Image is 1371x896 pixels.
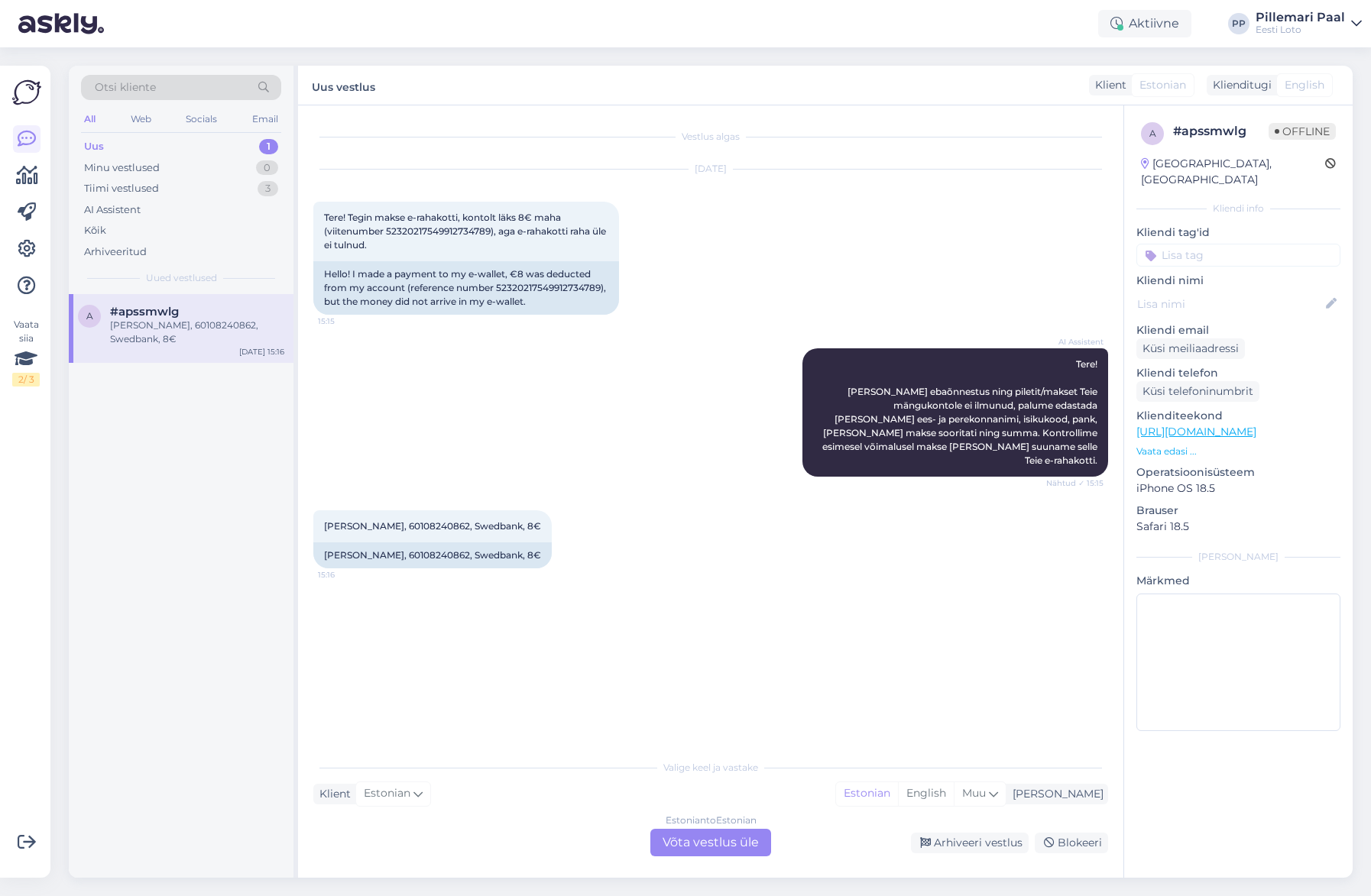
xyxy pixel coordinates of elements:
a: Pillemari PaalEesti Loto [1256,11,1362,36]
span: Muu [962,786,986,800]
div: Kliendi info [1136,202,1340,215]
div: [PERSON_NAME], 60108240862, Swedbank, 8€ [313,542,552,568]
div: Küsi telefoninumbrit [1136,381,1259,402]
div: # apssmwlg [1173,122,1269,141]
div: Eesti Loto [1256,24,1345,36]
div: Valige keel ja vastake [313,761,1108,775]
div: 0 [256,160,278,176]
div: Aktiivne [1098,10,1191,37]
div: Vestlus algas [313,130,1108,144]
div: Võta vestlus üle [650,829,771,856]
div: Vaata siia [12,318,40,387]
div: Uus [84,139,104,154]
div: Pillemari Paal [1256,11,1345,24]
div: Estonian [836,782,898,805]
div: Klient [1089,77,1126,93]
span: Uued vestlused [146,271,217,285]
span: Estonian [364,785,410,802]
div: Web [128,109,154,129]
p: Brauser [1136,503,1340,519]
div: PP [1228,13,1249,34]
p: Klienditeekond [1136,408,1340,424]
div: English [898,782,954,805]
p: Kliendi nimi [1136,273,1340,289]
div: Arhiveeritud [84,244,147,260]
span: Tere! Tegin makse e-rahakotti, kontolt läks 8€ maha (viitenumber 52320217549912734789), aga e-rah... [324,212,608,251]
div: [PERSON_NAME], 60108240862, Swedbank, 8€ [110,319,284,346]
div: 2 / 3 [12,373,40,387]
div: [PERSON_NAME] [1006,786,1104,802]
div: 1 [259,139,278,154]
div: Socials [183,109,220,129]
span: [PERSON_NAME], 60108240862, Swedbank, 8€ [324,520,541,532]
span: AI Assistent [1046,336,1104,348]
p: Operatsioonisüsteem [1136,464,1340,480]
div: Arhiveeri vestlus [911,833,1029,853]
span: a [86,310,93,322]
p: Kliendi telefon [1136,365,1340,381]
span: Otsi kliente [95,79,156,95]
div: Kõik [84,223,106,238]
p: Vaata edasi ... [1136,445,1340,458]
p: Märkmed [1136,573,1340,589]
span: Nähtud ✓ 15:15 [1046,477,1104,489]
div: 3 [258,181,278,196]
div: [GEOGRAPHIC_DATA], [GEOGRAPHIC_DATA] [1141,156,1325,188]
div: Email [249,109,281,129]
div: AI Assistent [84,202,141,218]
div: [DATE] [313,162,1108,176]
input: Lisa tag [1136,244,1340,267]
span: 15:15 [318,315,375,327]
div: [DATE] 15:16 [239,346,284,357]
div: All [81,109,99,129]
label: Uus vestlus [312,75,375,95]
div: [PERSON_NAME] [1136,550,1340,564]
span: Offline [1269,123,1336,140]
p: Kliendi tag'id [1136,225,1340,241]
p: Kliendi email [1136,322,1340,338]
div: Küsi meiliaadressi [1136,338,1245,359]
div: Estonian to Estonian [666,814,757,827]
div: Klient [313,786,351,802]
p: Safari 18.5 [1136,519,1340,535]
div: Minu vestlused [84,160,160,176]
div: Klienditugi [1207,77,1272,93]
img: Askly Logo [12,78,41,107]
div: Hello! I made a payment to my e-wallet, €8 was deducted from my account (reference number 5232021... [313,261,619,315]
div: Blokeeri [1035,833,1108,853]
input: Lisa nimi [1137,296,1323,312]
a: [URL][DOMAIN_NAME] [1136,425,1256,438]
p: iPhone OS 18.5 [1136,480,1340,497]
span: a [1149,128,1156,139]
div: Tiimi vestlused [84,181,159,196]
span: 15:16 [318,569,375,581]
span: English [1285,77,1324,93]
span: #apssmwlg [110,305,179,319]
span: Estonian [1139,77,1186,93]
